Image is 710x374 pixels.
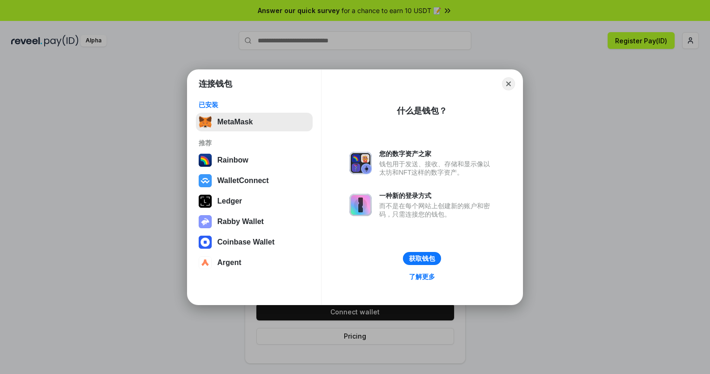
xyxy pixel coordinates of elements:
button: Ledger [196,192,313,211]
h1: 连接钱包 [199,78,232,89]
div: WalletConnect [217,177,269,185]
button: 获取钱包 [403,252,441,265]
div: 而不是在每个网站上创建新的账户和密码，只需连接您的钱包。 [379,202,495,218]
img: svg+xml,%3Csvg%20xmlns%3D%22http%3A%2F%2Fwww.w3.org%2F2000%2Fsvg%22%20fill%3D%22none%22%20viewBox... [349,152,372,174]
img: svg+xml,%3Csvg%20width%3D%22120%22%20height%3D%22120%22%20viewBox%3D%220%200%20120%20120%22%20fil... [199,154,212,167]
button: Close [502,77,515,90]
img: svg+xml,%3Csvg%20width%3D%2228%22%20height%3D%2228%22%20viewBox%3D%220%200%2028%2028%22%20fill%3D... [199,236,212,249]
img: svg+xml,%3Csvg%20xmlns%3D%22http%3A%2F%2Fwww.w3.org%2F2000%2Fsvg%22%20width%3D%2228%22%20height%3... [199,195,212,208]
div: Ledger [217,197,242,205]
img: svg+xml,%3Csvg%20fill%3D%22none%22%20height%3D%2233%22%20viewBox%3D%220%200%2035%2033%22%20width%... [199,116,212,129]
div: 什么是钱包？ [397,105,447,116]
div: 一种新的登录方式 [379,191,495,200]
img: svg+xml,%3Csvg%20width%3D%2228%22%20height%3D%2228%22%20viewBox%3D%220%200%2028%2028%22%20fill%3D... [199,174,212,187]
button: Rainbow [196,151,313,170]
div: Argent [217,258,241,267]
div: 已安装 [199,101,310,109]
button: WalletConnect [196,171,313,190]
div: 钱包用于发送、接收、存储和显示像以太坊和NFT这样的数字资产。 [379,160,495,177]
img: svg+xml,%3Csvg%20xmlns%3D%22http%3A%2F%2Fwww.w3.org%2F2000%2Fsvg%22%20fill%3D%22none%22%20viewBox... [199,215,212,228]
button: Rabby Wallet [196,212,313,231]
div: MetaMask [217,118,253,126]
button: MetaMask [196,113,313,131]
img: svg+xml,%3Csvg%20width%3D%2228%22%20height%3D%2228%22%20viewBox%3D%220%200%2028%2028%22%20fill%3D... [199,256,212,269]
button: Argent [196,253,313,272]
div: Coinbase Wallet [217,238,275,246]
div: 获取钱包 [409,254,435,263]
a: 了解更多 [403,271,441,283]
img: svg+xml,%3Csvg%20xmlns%3D%22http%3A%2F%2Fwww.w3.org%2F2000%2Fsvg%22%20fill%3D%22none%22%20viewBox... [349,194,372,216]
div: 了解更多 [409,272,435,281]
div: 推荐 [199,139,310,147]
div: Rabby Wallet [217,218,264,226]
div: Rainbow [217,156,248,164]
div: 您的数字资产之家 [379,150,495,158]
button: Coinbase Wallet [196,233,313,252]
